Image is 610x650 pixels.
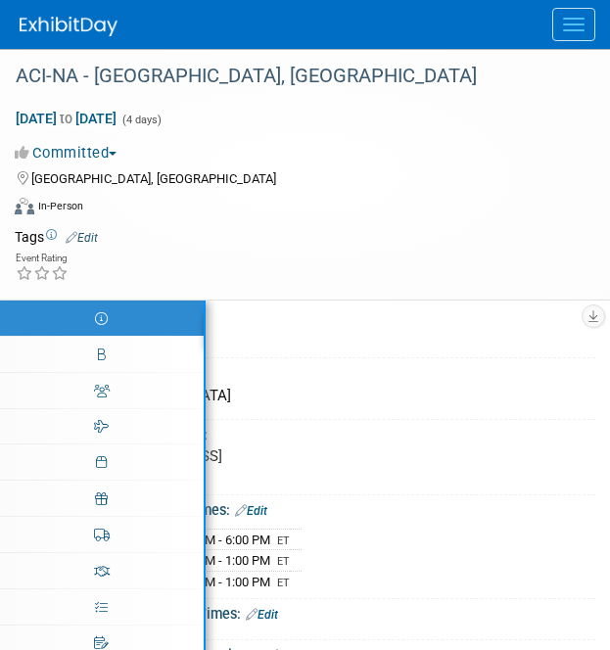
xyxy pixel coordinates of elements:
[277,534,290,547] span: ET
[69,358,595,383] div: Event Venue Name:
[170,575,270,589] span: 8:00 AM - 1:00 PM
[57,111,75,126] span: to
[246,608,278,622] a: Edit
[20,17,117,36] img: ExhibitDay
[170,533,270,547] span: 3:30 PM - 6:00 PM
[69,420,595,444] div: Event Venue Address:
[66,231,98,245] a: Edit
[16,254,69,263] div: Event Rating
[552,8,595,41] button: Menu
[235,504,267,518] a: Edit
[69,599,595,625] div: Booth Set-up Dates/Times:
[69,322,595,348] div: Event Website:
[9,59,571,94] div: ACI-NA - [GEOGRAPHIC_DATA], [GEOGRAPHIC_DATA]
[120,114,162,126] span: (4 days)
[15,198,34,213] img: Format-Inperson.png
[170,553,270,568] span: 8:00 AM - 1:00 PM
[83,381,581,411] div: [GEOGRAPHIC_DATA]
[90,447,574,465] pre: [STREET_ADDRESS]
[15,227,98,247] td: Tags
[277,555,290,568] span: ET
[15,143,124,163] button: Committed
[277,577,290,589] span: ET
[31,171,276,186] span: [GEOGRAPHIC_DATA], [GEOGRAPHIC_DATA]
[37,199,83,213] div: In-Person
[15,110,117,127] span: [DATE] [DATE]
[69,495,595,521] div: Exhibit Hall Dates/Times:
[15,195,571,224] div: Event Format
